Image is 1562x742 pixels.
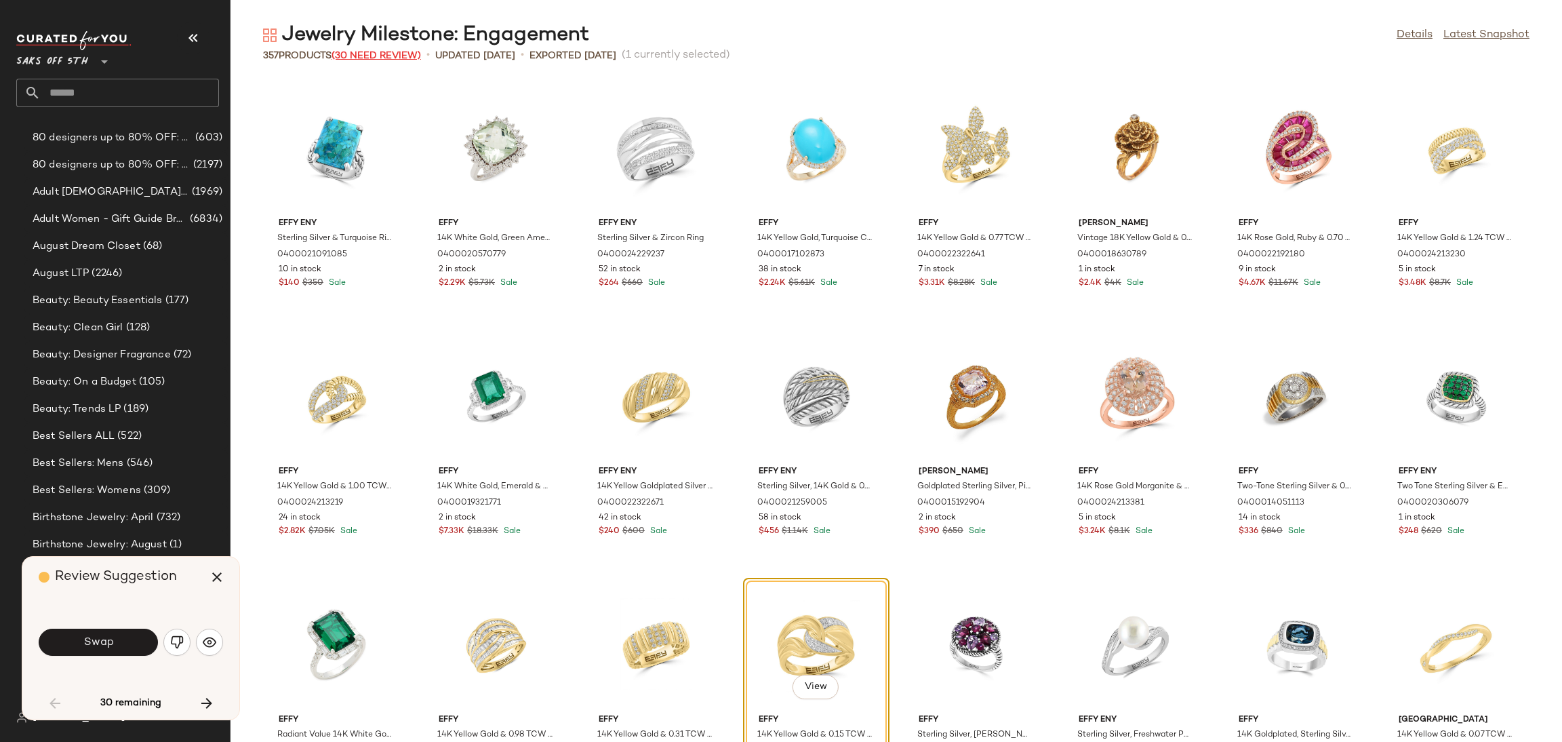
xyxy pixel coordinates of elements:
[439,264,476,276] span: 2 in stock
[426,47,430,64] span: •
[1228,583,1365,709] img: 0400020305738
[1443,27,1529,43] a: Latest Snapshot
[1285,527,1305,536] span: Sale
[588,86,725,212] img: 0400024229237_SILVER
[908,334,1045,461] img: 0400015192904
[277,497,343,509] span: 0400024213219
[748,334,885,461] img: 0400021259005
[1077,481,1193,493] span: 14K Rose Gold Morganite & Diamond Ring
[279,714,394,726] span: Effy
[124,456,153,471] span: (546)
[1239,512,1281,524] span: 14 in stock
[115,429,142,444] span: (522)
[308,526,335,538] span: $7.05K
[818,279,837,288] span: Sale
[759,218,874,230] span: Effy
[33,456,124,471] span: Best Sellers: Mens
[439,512,476,524] span: 2 in stock
[757,233,873,245] span: 14K Yellow Gold, Turquoise Cabochon & 0.68 TCW Diamond Ring
[33,293,163,309] span: Beauty: Beauty Essentials
[1399,526,1418,538] span: $248
[141,483,171,499] span: (309)
[908,583,1045,709] img: 0400021103357
[811,527,830,536] span: Sale
[89,266,122,281] span: (2246)
[1068,86,1205,212] img: 0400018630789
[1421,526,1442,538] span: $620
[16,31,132,50] img: cfy_white_logo.C9jOOHJF.svg
[279,512,321,524] span: 24 in stock
[33,320,123,336] span: Beauty: Clean Girl
[263,22,589,49] div: Jewelry Milestone: Engagement
[277,481,393,493] span: 14K Yellow Gold & 1.00 TCW Diamond Pavé Ring
[599,218,714,230] span: Effy ENY
[588,334,725,461] img: 0400022322671_GOLD
[167,537,182,553] span: (1)
[759,526,779,538] span: $456
[326,279,346,288] span: Sale
[782,526,808,538] span: $1.14K
[428,583,565,709] img: 0400019256805
[917,481,1033,493] span: Goldplated Sterling Silver, Pink Cubic Zirconia & White Sapphire Halo Ring
[759,277,786,290] span: $2.24K
[277,729,393,741] span: Radiant Value 14K White Gold, Lab-Grown Emerald & 0.84 TCW Lab-Grown Diamond Ring
[917,233,1033,245] span: 14K Yellow Gold & 0.77 TCW Diamond Butterfly Ring
[428,86,565,212] img: 0400020570779
[948,277,975,290] span: $8.28K
[597,233,704,245] span: Sterling Silver & Zircon Ring
[597,729,713,741] span: 14K Yellow Gold & 0.31 TCW Diamond Ring
[467,526,498,538] span: $18.33K
[788,277,815,290] span: $5.61K
[439,218,554,230] span: Effy
[1397,233,1513,245] span: 14K Yellow Gold & 1.24 TCW Diamond Crisscross Ring
[599,277,619,290] span: $264
[759,512,801,524] span: 58 in stock
[521,47,524,64] span: •
[1429,277,1451,290] span: $8.7K
[437,249,506,261] span: 0400020570779
[597,497,664,509] span: 0400022322671
[597,249,664,261] span: 0400024229237
[33,510,154,526] span: Birthstone Jewelry: April
[588,583,725,709] img: 0400022322640_YELLOWGOLD
[919,277,945,290] span: $3.31K
[622,47,730,64] span: (1 currently selected)
[919,526,940,538] span: $390
[191,157,222,173] span: (2197)
[645,279,665,288] span: Sale
[942,526,963,538] span: $650
[277,233,393,245] span: Sterling Silver & Turquoise Ring
[757,729,873,741] span: 14K Yellow Gold & 0.15 TCW Diamond Ring
[1397,729,1513,741] span: 14K Yellow Gold & 0.07 TCW Diamond Ring
[33,347,171,363] span: Beauty: Designer Fragrance
[759,264,801,276] span: 38 in stock
[1108,526,1130,538] span: $8.1K
[622,526,645,538] span: $600
[793,675,839,699] button: View
[919,264,955,276] span: 7 in stock
[193,130,222,146] span: (603)
[1239,466,1354,478] span: Effy
[1124,279,1144,288] span: Sale
[1133,527,1153,536] span: Sale
[33,483,141,499] span: Best Sellers: Womens
[468,277,495,290] span: $5.73K
[16,712,27,723] img: svg%3e
[1239,526,1258,538] span: $336
[170,636,184,649] img: svg%3e
[263,49,421,63] div: Products
[917,497,985,509] span: 0400015192904
[437,497,501,509] span: 0400019321771
[279,218,394,230] span: Effy ENY
[748,583,885,709] img: 0400024234058_YELLOWGOLD
[33,184,189,200] span: Adult [DEMOGRAPHIC_DATA] - Gift Guide Brand Prio
[1068,583,1205,709] img: 0400021517815
[1079,466,1194,478] span: Effy
[1079,218,1194,230] span: [PERSON_NAME]
[1454,279,1473,288] span: Sale
[1237,233,1353,245] span: 14K Rose Gold, Ruby & 0.70 TCW Diamond Ring
[437,481,553,493] span: 14K White Gold, Emerald & 0.95 TCW Diamond Halo Ring
[622,277,643,290] span: $660
[279,466,394,478] span: Effy
[966,527,986,536] span: Sale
